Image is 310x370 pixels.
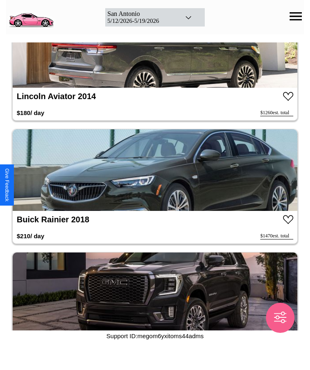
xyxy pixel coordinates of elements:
[17,105,44,120] h3: $ 180 / day
[260,110,293,116] div: $ 1260 est. total
[17,215,89,224] a: Buick Rainier 2018
[17,92,96,101] a: Lincoln Aviator 2014
[6,4,56,29] img: logo
[107,10,174,18] div: San Antonio
[4,168,10,202] div: Give Feedback
[106,330,204,341] p: Support ID: megom6yxitoms44adms
[17,228,44,244] h3: $ 210 / day
[260,233,293,239] div: $ 1470 est. total
[107,18,174,24] div: 5 / 12 / 2026 - 5 / 19 / 2026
